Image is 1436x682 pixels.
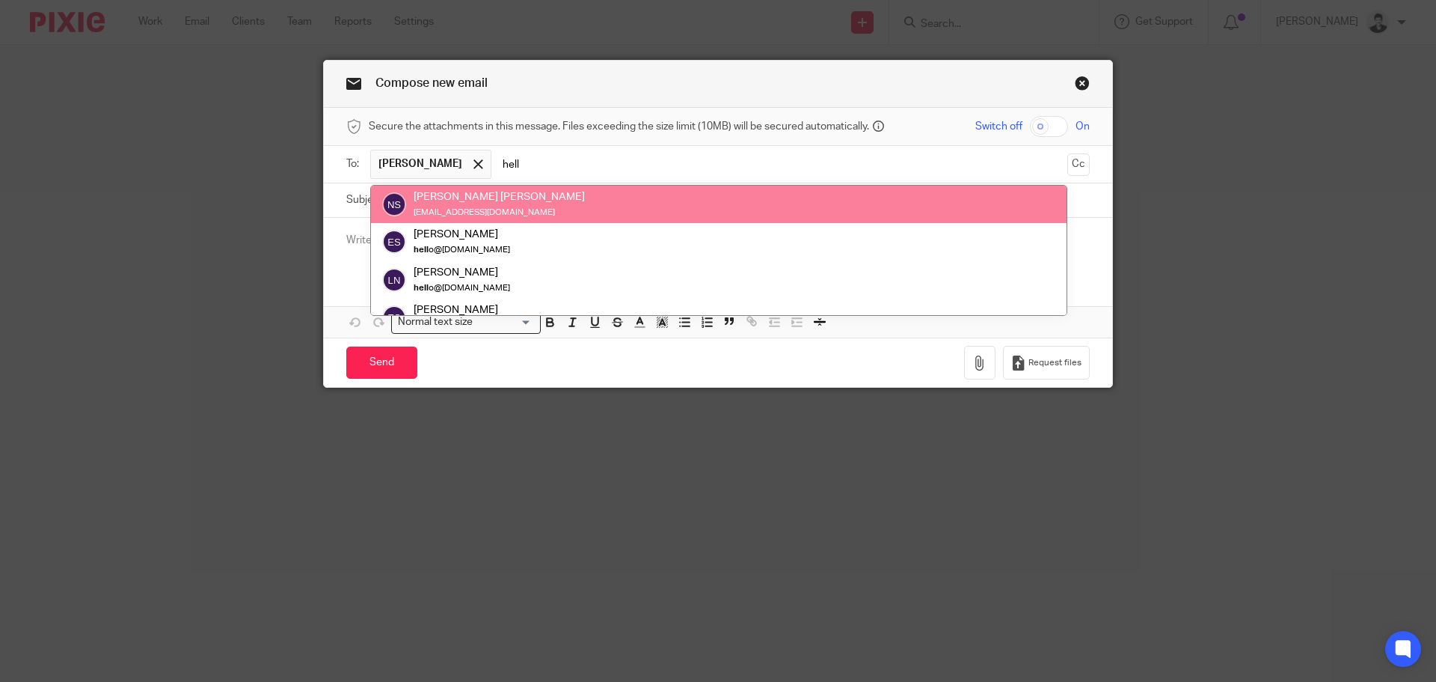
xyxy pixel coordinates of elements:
span: Compose new email [375,77,488,89]
button: Cc [1067,153,1090,176]
img: svg%3E [382,193,406,217]
span: Normal text size [395,314,476,330]
div: [PERSON_NAME] [414,228,510,243]
em: hell [414,284,429,292]
small: [EMAIL_ADDRESS][DOMAIN_NAME] [414,209,555,217]
img: svg%3E [382,306,406,330]
small: o@[DOMAIN_NAME] [414,284,510,292]
small: o@[DOMAIN_NAME] [414,246,510,255]
div: [PERSON_NAME] [414,265,510,280]
input: Send [346,347,417,379]
input: Search for option [478,314,532,330]
span: Secure the attachments in this message. Files exceeding the size limit (10MB) will be secured aut... [369,119,869,134]
img: svg%3E [382,231,406,255]
div: Search for option [391,311,541,334]
span: [PERSON_NAME] [378,156,462,171]
a: Close this dialog window [1075,76,1090,96]
div: [PERSON_NAME] [414,302,510,317]
img: svg%3E [382,268,406,292]
button: Request files [1003,346,1090,380]
label: Subject: [346,192,385,207]
span: On [1076,119,1090,134]
span: Request files [1028,357,1081,369]
div: [PERSON_NAME] [PERSON_NAME] [414,189,585,204]
label: To: [346,156,363,171]
span: Switch off [975,119,1022,134]
em: hell [414,246,429,255]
